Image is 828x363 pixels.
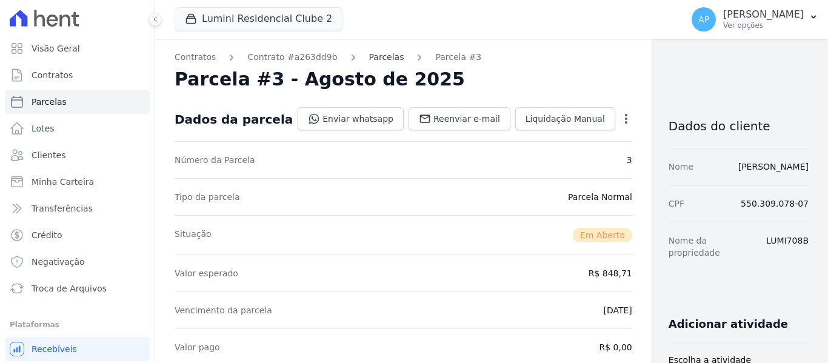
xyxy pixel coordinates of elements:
dt: Nome [669,161,693,173]
a: Liquidação Manual [515,107,615,130]
a: Parcelas [369,51,404,64]
dt: Número da Parcela [175,154,255,166]
button: Lumini Residencial Clube 2 [175,7,342,30]
a: Transferências [5,196,150,221]
dt: Nome da propriedade [669,235,756,259]
h3: Dados do cliente [669,119,809,133]
dt: Valor pago [175,341,220,353]
dt: Vencimento da parcela [175,304,272,316]
dd: R$ 848,71 [589,267,632,279]
a: Reenviar e-mail [409,107,510,130]
span: Liquidação Manual [526,113,605,125]
dd: LUMI708B [766,235,809,259]
dt: Situação [175,228,212,242]
dd: [DATE] [603,304,632,316]
button: AP [PERSON_NAME] Ver opções [682,2,828,36]
span: Clientes [32,149,65,161]
dt: CPF [669,198,684,210]
p: Ver opções [723,21,804,30]
a: Negativação [5,250,150,274]
a: [PERSON_NAME] [738,162,809,172]
dd: R$ 0,00 [599,341,632,353]
span: Contratos [32,69,73,81]
nav: Breadcrumb [175,51,632,64]
a: Visão Geral [5,36,150,61]
span: Em Aberto [573,228,632,242]
a: Minha Carteira [5,170,150,194]
a: Recebíveis [5,337,150,361]
span: Parcelas [32,96,67,108]
span: Visão Geral [32,42,80,55]
span: Transferências [32,202,93,215]
h3: Adicionar atividade [669,317,788,331]
a: Contratos [5,63,150,87]
dd: Parcela Normal [568,191,632,203]
a: Enviar whatsapp [298,107,404,130]
a: Clientes [5,143,150,167]
a: Parcela #3 [435,51,481,64]
p: [PERSON_NAME] [723,8,804,21]
a: Lotes [5,116,150,141]
dd: 550.309.078-07 [741,198,809,210]
a: Contratos [175,51,216,64]
dd: 3 [627,154,632,166]
div: Plataformas [10,318,145,332]
span: Reenviar e-mail [433,113,500,125]
dt: Tipo da parcela [175,191,240,203]
a: Parcelas [5,90,150,114]
span: Negativação [32,256,85,268]
dt: Valor esperado [175,267,238,279]
span: Lotes [32,122,55,135]
h2: Parcela #3 - Agosto de 2025 [175,68,465,90]
span: AP [698,15,709,24]
span: Minha Carteira [32,176,94,188]
div: Dados da parcela [175,112,293,127]
a: Troca de Arquivos [5,276,150,301]
span: Troca de Arquivos [32,282,107,295]
span: Recebíveis [32,343,77,355]
a: Crédito [5,223,150,247]
a: Contrato #a263dd9b [247,51,337,64]
span: Crédito [32,229,62,241]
